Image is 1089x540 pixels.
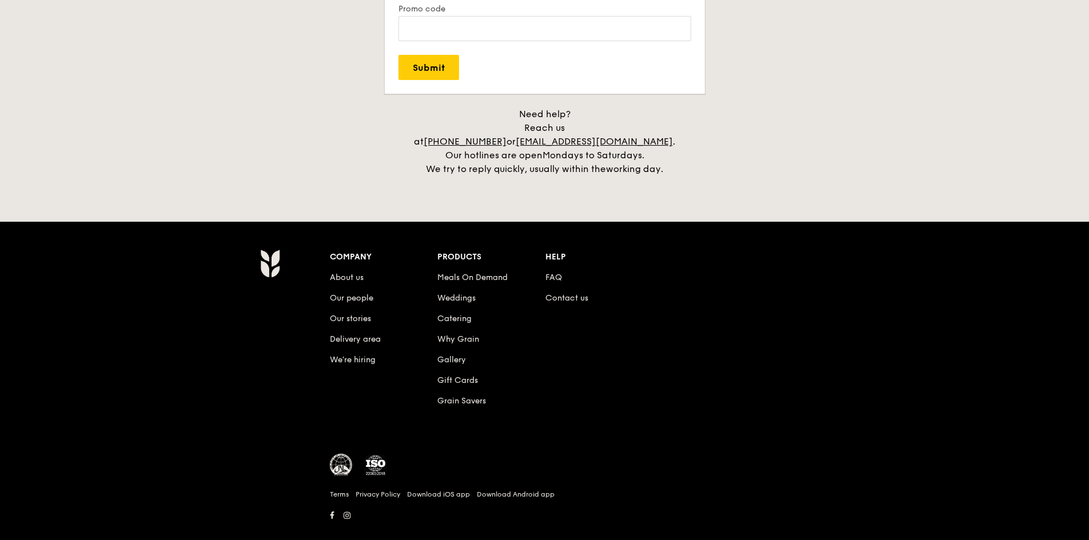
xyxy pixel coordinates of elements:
[330,293,373,303] a: Our people
[402,107,688,176] div: Need help? Reach us at or . Our hotlines are open We try to reply quickly, usually within the
[330,355,376,365] a: We’re hiring
[437,249,545,265] div: Products
[437,375,478,385] a: Gift Cards
[398,4,691,14] label: Promo code
[356,490,400,499] a: Privacy Policy
[545,249,653,265] div: Help
[437,355,466,365] a: Gallery
[260,249,280,278] img: AYc88T3wAAAABJRU5ErkJggg==
[437,293,476,303] a: Weddings
[407,490,470,499] a: Download iOS app
[516,136,673,147] a: [EMAIL_ADDRESS][DOMAIN_NAME]
[330,454,353,477] img: MUIS Halal Certified
[437,396,486,406] a: Grain Savers
[545,273,562,282] a: FAQ
[216,523,874,533] h6: Revision
[542,150,644,161] span: Mondays to Saturdays.
[437,334,479,344] a: Why Grain
[424,136,506,147] a: [PHONE_NUMBER]
[330,314,371,323] a: Our stories
[437,314,472,323] a: Catering
[606,163,663,174] span: working day.
[437,273,508,282] a: Meals On Demand
[330,334,381,344] a: Delivery area
[330,490,349,499] a: Terms
[364,454,387,477] img: ISO Certified
[398,55,459,80] input: Submit
[330,249,438,265] div: Company
[477,490,555,499] a: Download Android app
[545,293,588,303] a: Contact us
[330,273,364,282] a: About us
